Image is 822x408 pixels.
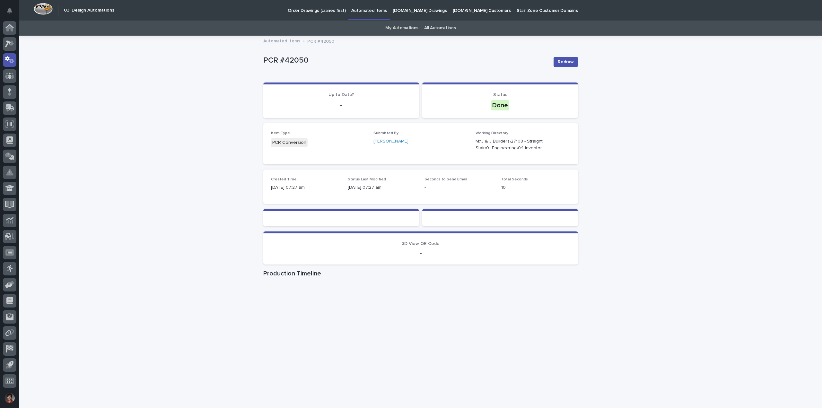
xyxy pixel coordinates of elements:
[348,184,417,191] p: [DATE] 07:27 am
[558,59,574,65] span: Redraw
[348,178,386,181] span: Status Last Modified
[8,8,16,18] div: Notifications
[271,184,340,191] p: [DATE] 07:27 am
[64,8,114,13] h2: 03. Design Automations
[424,178,467,181] span: Seconds to Send Email
[271,178,297,181] span: Created Time
[271,249,570,257] p: -
[373,138,408,145] a: [PERSON_NAME]
[34,3,53,15] img: Workspace Logo
[501,184,570,191] p: 10
[271,131,290,135] span: Item Type
[3,4,16,17] button: Notifications
[263,56,548,65] p: PCR #42050
[476,138,555,152] p: M:\J & J Builders\27108 - Straight Stair\01 Engineering\04 Inventor
[501,178,528,181] span: Total Seconds
[263,270,578,277] h1: Production Timeline
[328,92,354,97] span: Up to Date?
[424,184,494,191] p: -
[3,391,16,405] button: users-avatar
[263,37,300,44] a: Automated Items
[385,21,418,36] a: My Automations
[554,57,578,67] button: Redraw
[476,131,508,135] span: Working Directory
[493,92,507,97] span: Status
[263,280,578,376] iframe: Production Timeline
[271,101,411,109] p: -
[424,21,456,36] a: All Automations
[491,100,509,110] div: Done
[373,131,398,135] span: Submitted By
[307,37,334,44] p: PCR #42050
[402,241,440,246] span: 3D View QR Code
[271,138,308,147] div: PCR Conversion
